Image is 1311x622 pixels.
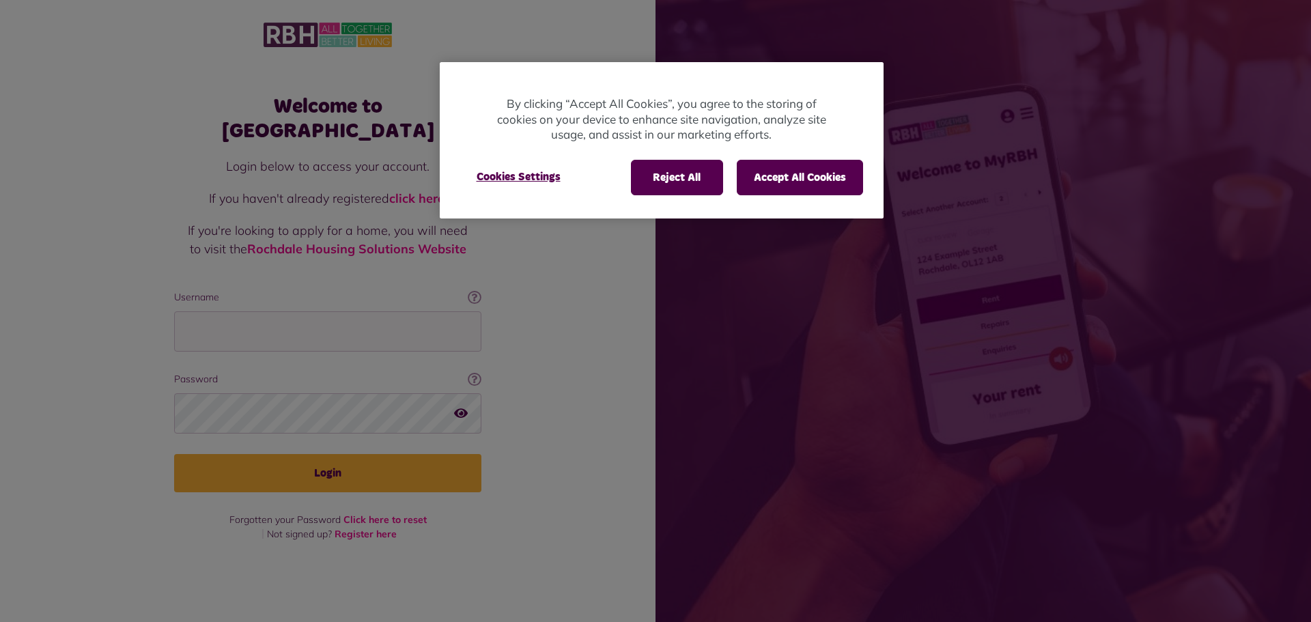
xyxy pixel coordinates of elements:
button: Cookies Settings [460,160,577,194]
button: Reject All [631,160,723,195]
div: Cookie banner [440,62,884,218]
p: By clicking “Accept All Cookies”, you agree to the storing of cookies on your device to enhance s... [494,96,829,143]
button: Accept All Cookies [737,160,863,195]
div: Privacy [440,62,884,218]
